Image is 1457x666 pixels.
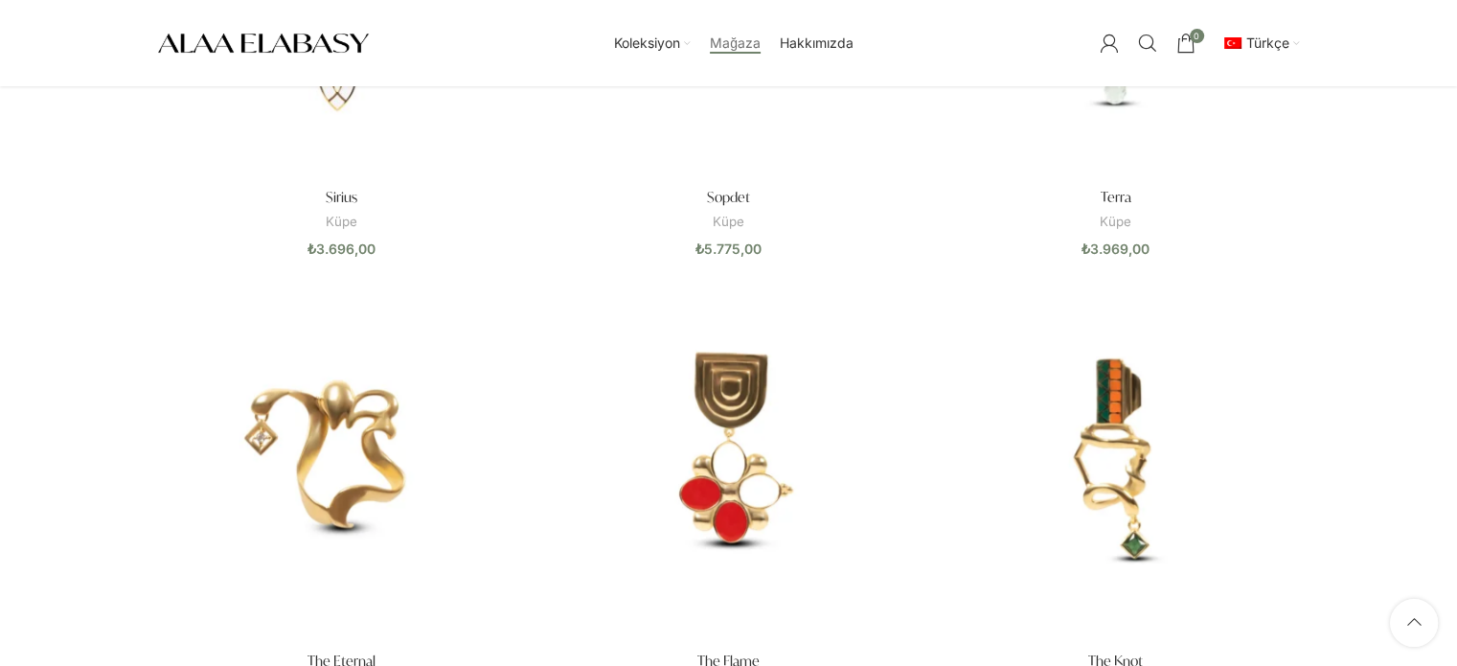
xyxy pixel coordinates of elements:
[1128,24,1167,62] a: Arama
[378,24,1090,62] div: Ana yönlendirici
[307,241,316,257] span: ₺
[1224,37,1241,49] img: Türkçe
[158,34,369,50] a: Site logo
[614,34,680,53] span: Koleksiyon
[932,275,1300,643] a: The Knot
[1390,599,1438,647] a: Başa kaydır düğmesi
[1210,24,1309,62] div: İkincil navigasyon
[710,34,761,53] span: Mağaza
[614,24,691,62] a: Koleksiyon
[695,241,704,257] span: ₺
[780,34,854,53] span: Hakkımızda
[326,213,357,231] a: Küpe
[695,241,762,257] bdi: 5.775,00
[707,188,750,206] a: Sopdet
[1101,188,1131,206] a: Terra
[1081,241,1090,257] span: ₺
[710,24,761,62] a: Mağaza
[307,241,376,257] bdi: 3.696,00
[1081,241,1150,257] bdi: 3.969,00
[1219,24,1300,62] a: tr_TRTürkçe
[158,275,526,643] a: The Eternal
[545,275,913,643] a: The Flame
[1190,29,1204,43] span: 0
[1246,34,1289,51] span: Türkçe
[780,24,854,62] a: Hakkımızda
[713,213,744,231] a: Küpe
[326,188,357,206] a: Sirius
[1100,213,1131,231] a: Küpe
[1167,24,1205,62] a: 0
